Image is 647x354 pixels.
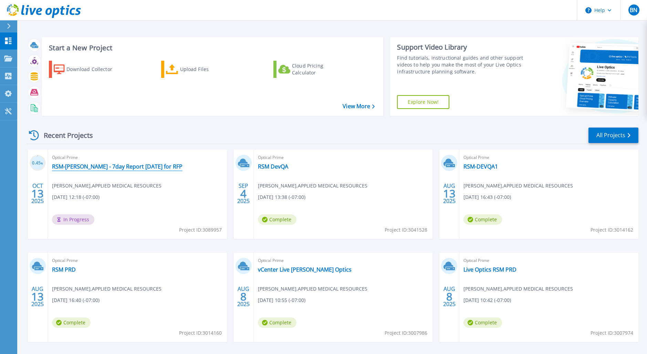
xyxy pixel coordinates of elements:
span: 13 [31,191,44,196]
div: AUG 2025 [443,284,456,309]
div: Download Collector [66,62,122,76]
div: Upload Files [180,62,235,76]
div: SEP 2025 [237,181,250,206]
span: Complete [52,317,91,328]
div: Cloud Pricing Calculator [292,62,347,76]
span: Optical Prime [52,257,223,264]
div: Support Video Library [397,43,523,52]
a: All Projects [588,128,638,143]
a: vCenter Live [PERSON_NAME] Optics [258,266,352,273]
a: Download Collector [49,61,126,78]
span: 4 [240,191,247,196]
span: Complete [258,214,296,225]
div: AUG 2025 [31,284,44,309]
span: [DATE] 12:18 (-07:00) [52,193,100,201]
a: RSM-[PERSON_NAME] - 7day Report [DATE] for RFP [52,163,182,170]
a: Upload Files [161,61,238,78]
div: Recent Projects [27,127,102,144]
span: Complete [463,317,502,328]
span: 13 [31,294,44,300]
a: Cloud Pricing Calculator [273,61,350,78]
span: Project ID: 3014160 [179,329,222,337]
a: Explore Now! [397,95,449,109]
span: % [41,161,43,165]
div: AUG 2025 [237,284,250,309]
div: Find tutorials, instructional guides and other support videos to help you make the most of your L... [397,54,523,75]
span: Project ID: 3007986 [385,329,427,337]
span: [PERSON_NAME] , APPLIED MEDICAL RESOURCES [463,285,573,293]
span: Project ID: 3089957 [179,226,222,234]
a: View More [343,103,375,110]
span: Optical Prime [258,154,429,161]
a: Live Optics RSM PRD [463,266,516,273]
span: 8 [446,294,452,300]
span: Optical Prime [463,154,634,161]
span: [PERSON_NAME] , APPLIED MEDICAL RESOURCES [52,285,161,293]
a: RSM DevQA [258,163,288,170]
div: AUG 2025 [443,181,456,206]
h3: 0.45 [30,159,46,167]
span: Optical Prime [52,154,223,161]
span: 13 [443,191,456,196]
span: [DATE] 16:40 (-07:00) [52,296,100,304]
span: Complete [463,214,502,225]
span: Project ID: 3041528 [385,226,427,234]
span: [PERSON_NAME] , APPLIED MEDICAL RESOURCES [463,182,573,190]
a: RSM-DEVQA1 [463,163,498,170]
span: Optical Prime [258,257,429,264]
span: [PERSON_NAME] , APPLIED MEDICAL RESOURCES [258,285,367,293]
span: [DATE] 10:55 (-07:00) [258,296,305,304]
div: OCT 2025 [31,181,44,206]
span: [DATE] 16:43 (-07:00) [463,193,511,201]
span: Project ID: 3007974 [591,329,633,337]
span: 8 [240,294,247,300]
span: BN [630,7,637,13]
h3: Start a New Project [49,44,375,52]
span: [PERSON_NAME] , APPLIED MEDICAL RESOURCES [52,182,161,190]
a: RSM PRD [52,266,76,273]
span: Complete [258,317,296,328]
span: [DATE] 10:42 (-07:00) [463,296,511,304]
span: [PERSON_NAME] , APPLIED MEDICAL RESOURCES [258,182,367,190]
span: In Progress [52,214,94,225]
span: [DATE] 13:38 (-07:00) [258,193,305,201]
span: Project ID: 3014162 [591,226,633,234]
span: Optical Prime [463,257,634,264]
